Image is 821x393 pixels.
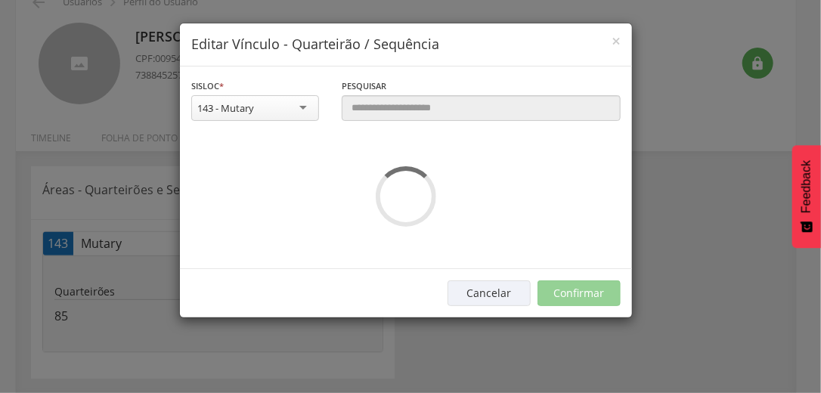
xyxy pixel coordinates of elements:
[612,30,621,51] span: ×
[197,101,254,115] div: 143 - Mutary
[448,280,531,306] button: Cancelar
[800,160,813,213] span: Feedback
[191,80,219,91] span: Sisloc
[792,145,821,248] button: Feedback - Mostrar pesquisa
[342,80,386,91] span: Pesquisar
[191,35,621,54] h4: Editar Vínculo - Quarteirão / Sequência
[612,33,621,49] button: Close
[538,280,621,306] button: Confirmar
